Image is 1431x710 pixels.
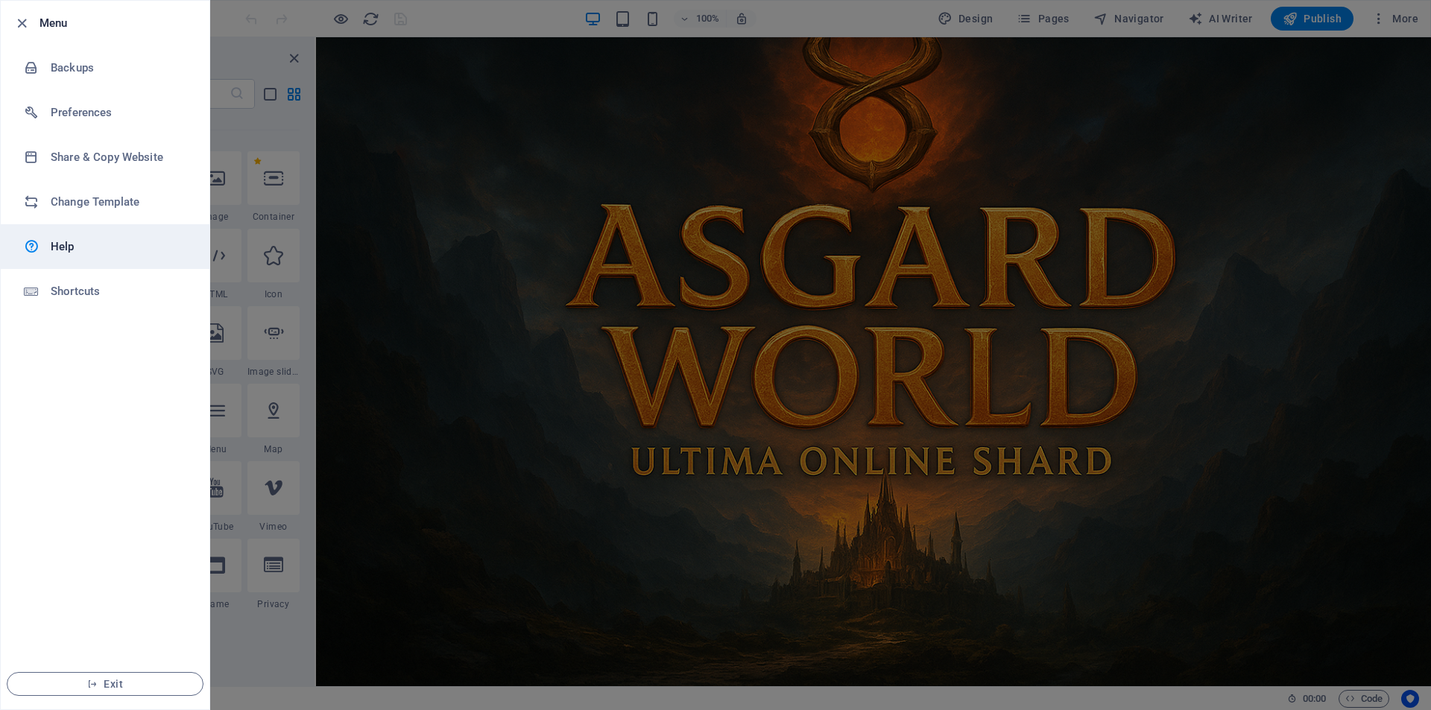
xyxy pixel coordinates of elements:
h6: Change Template [51,193,189,211]
h6: Backups [51,59,189,77]
h6: Preferences [51,104,189,121]
h6: Menu [40,14,198,32]
h6: Shortcuts [51,282,189,300]
a: Help [1,224,209,269]
h6: Help [51,238,189,256]
span: Exit [19,678,191,690]
h6: Share & Copy Website [51,148,189,166]
button: Exit [7,672,203,696]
